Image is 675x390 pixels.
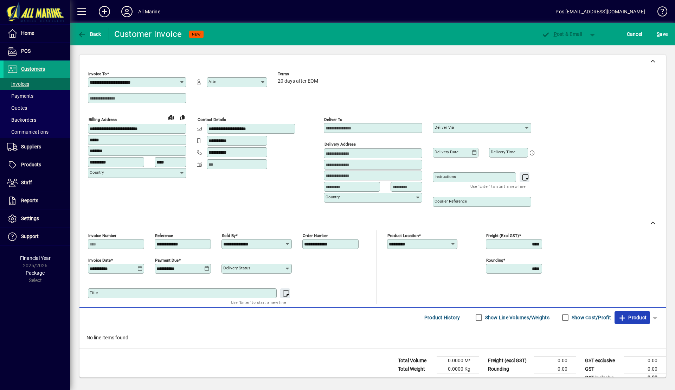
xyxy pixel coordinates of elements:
td: 0.00 [624,373,666,382]
a: Payments [4,90,70,102]
td: GST inclusive [581,373,624,382]
a: Knowledge Base [652,1,666,24]
span: Settings [21,216,39,221]
span: Cancel [627,28,642,40]
mat-label: Reference [155,233,173,238]
span: Invoices [7,81,29,87]
mat-label: Deliver To [324,117,342,122]
button: Add [93,5,116,18]
button: Profile [116,5,138,18]
mat-label: Freight (excl GST) [486,233,519,238]
span: Support [21,234,39,239]
span: Communications [7,129,49,135]
span: Suppliers [21,144,41,149]
button: Product History [422,311,463,324]
span: P [554,31,557,37]
span: Backorders [7,117,36,123]
a: Products [4,156,70,174]
span: Reports [21,198,38,203]
span: Financial Year [20,255,51,261]
button: Post & Email [538,28,586,40]
mat-label: Payment due [155,258,179,263]
button: Back [76,28,103,40]
div: No line items found [79,327,666,349]
td: 0.00 [534,365,576,373]
mat-label: Title [90,290,98,295]
mat-label: Delivery status [223,266,250,270]
span: Quotes [7,105,27,111]
span: S [657,31,660,37]
button: Save [655,28,669,40]
span: Back [78,31,101,37]
td: Total Weight [394,365,437,373]
mat-label: Product location [387,233,419,238]
button: Product [615,311,650,324]
mat-hint: Use 'Enter' to start a new line [470,182,526,190]
span: Product History [424,312,460,323]
button: Copy to Delivery address [177,112,188,123]
span: POS [21,48,31,54]
a: View on map [166,111,177,123]
mat-label: Country [90,170,104,175]
a: Communications [4,126,70,138]
span: Package [26,270,45,276]
span: Customers [21,66,45,72]
mat-label: Attn [208,79,216,84]
td: 0.00 [624,365,666,373]
a: Reports [4,192,70,210]
mat-label: Order number [303,233,328,238]
span: Products [21,162,41,167]
a: Home [4,25,70,42]
td: 0.00 [534,357,576,365]
button: Cancel [625,28,644,40]
div: Customer Invoice [114,28,182,40]
mat-label: Instructions [435,174,456,179]
a: Backorders [4,114,70,126]
a: Quotes [4,102,70,114]
mat-label: Deliver via [435,125,454,130]
app-page-header-button: Back [70,28,109,40]
div: Pos [EMAIL_ADDRESS][DOMAIN_NAME] [555,6,645,17]
a: Support [4,228,70,245]
label: Show Cost/Profit [570,314,611,321]
a: POS [4,43,70,60]
td: 0.00 [624,357,666,365]
mat-label: Rounding [486,258,503,263]
span: NEW [192,32,201,37]
td: Freight (excl GST) [484,357,534,365]
td: GST [581,365,624,373]
mat-label: Invoice To [88,71,107,76]
label: Show Line Volumes/Weights [484,314,549,321]
span: 20 days after EOM [278,78,318,84]
mat-label: Invoice number [88,233,116,238]
a: Suppliers [4,138,70,156]
span: Staff [21,180,32,185]
td: 0.0000 Kg [437,365,479,373]
a: Invoices [4,78,70,90]
td: 0.0000 M³ [437,357,479,365]
mat-label: Invoice date [88,258,111,263]
a: Settings [4,210,70,228]
span: Home [21,30,34,36]
td: Rounding [484,365,534,373]
span: Product [618,312,647,323]
mat-label: Country [326,194,340,199]
mat-label: Delivery time [491,149,515,154]
td: Total Volume [394,357,437,365]
span: Payments [7,93,33,99]
span: ave [657,28,668,40]
span: ost & Email [541,31,582,37]
div: All Marine [138,6,160,17]
mat-hint: Use 'Enter' to start a new line [231,298,286,306]
mat-label: Delivery date [435,149,458,154]
mat-label: Courier Reference [435,199,467,204]
mat-label: Sold by [222,233,236,238]
span: Terms [278,72,320,76]
a: Staff [4,174,70,192]
td: GST exclusive [581,357,624,365]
